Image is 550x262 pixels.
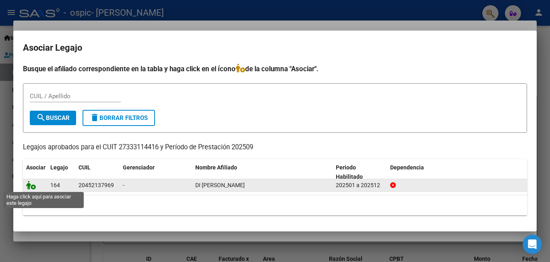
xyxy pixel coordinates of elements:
[387,159,527,186] datatable-header-cell: Dependencia
[26,164,45,171] span: Asociar
[195,182,245,188] span: DI BENEDETTO WALTER FABIAN
[79,181,114,190] div: 20452137969
[123,182,124,188] span: -
[336,181,384,190] div: 202501 a 202512
[195,164,237,171] span: Nombre Afiliado
[336,164,363,180] span: Periodo Habilitado
[23,142,527,153] p: Legajos aprobados para el CUIT 27333114416 y Período de Prestación 202509
[523,235,542,254] div: Open Intercom Messenger
[90,114,148,122] span: Borrar Filtros
[192,159,333,186] datatable-header-cell: Nombre Afiliado
[75,159,120,186] datatable-header-cell: CUIL
[120,159,192,186] datatable-header-cell: Gerenciador
[83,110,155,126] button: Borrar Filtros
[23,195,527,215] div: 1 registros
[79,164,91,171] span: CUIL
[23,159,47,186] datatable-header-cell: Asociar
[50,164,68,171] span: Legajo
[123,164,155,171] span: Gerenciador
[23,40,527,56] h2: Asociar Legajo
[36,114,70,122] span: Buscar
[333,159,387,186] datatable-header-cell: Periodo Habilitado
[90,113,99,122] mat-icon: delete
[50,182,60,188] span: 164
[390,164,424,171] span: Dependencia
[30,111,76,125] button: Buscar
[36,113,46,122] mat-icon: search
[23,64,527,74] h4: Busque el afiliado correspondiente en la tabla y haga click en el ícono de la columna "Asociar".
[47,159,75,186] datatable-header-cell: Legajo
